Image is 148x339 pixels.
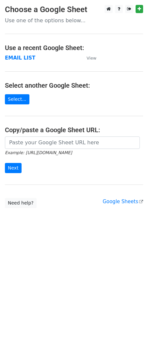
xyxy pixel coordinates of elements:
[5,5,143,14] h3: Choose a Google Sheet
[5,163,22,173] input: Next
[5,44,143,52] h4: Use a recent Google Sheet:
[103,199,143,205] a: Google Sheets
[5,126,143,134] h4: Copy/paste a Google Sheet URL:
[87,56,96,61] small: View
[5,136,140,149] input: Paste your Google Sheet URL here
[5,150,72,155] small: Example: [URL][DOMAIN_NAME]
[5,81,143,89] h4: Select another Google Sheet:
[5,17,143,24] p: Use one of the options below...
[5,55,35,61] a: EMAIL LIST
[5,198,37,208] a: Need help?
[5,94,29,104] a: Select...
[80,55,96,61] a: View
